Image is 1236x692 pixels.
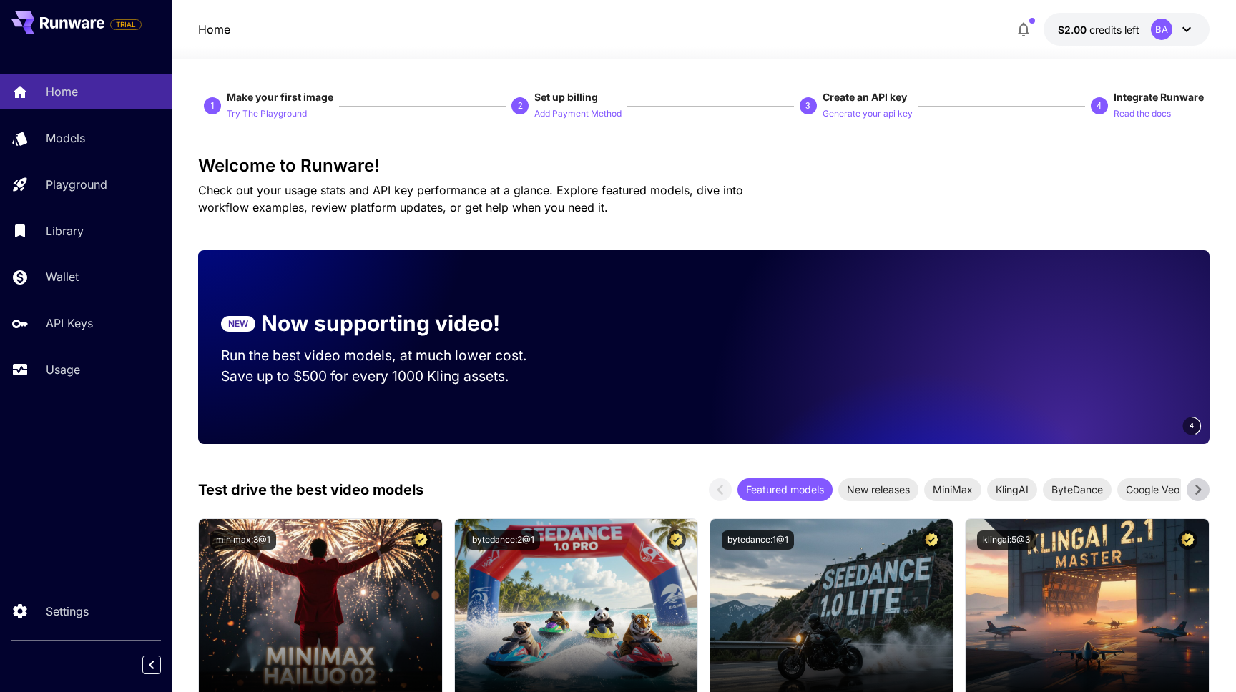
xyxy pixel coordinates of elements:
button: Certified Model – Vetted for best performance and includes a commercial license. [411,530,431,550]
button: Try The Playground [227,104,307,122]
span: Set up billing [534,91,598,103]
p: Home [46,83,78,100]
p: Wallet [46,268,79,285]
button: Certified Model – Vetted for best performance and includes a commercial license. [1178,530,1197,550]
div: BA [1151,19,1172,40]
span: Integrate Runware [1114,91,1204,103]
button: $2.00BA [1044,13,1210,46]
p: Read the docs [1114,107,1171,121]
p: 1 [210,99,215,112]
p: 3 [805,99,810,112]
div: New releases [838,478,918,501]
span: credits left [1089,24,1139,36]
p: API Keys [46,315,93,332]
span: Check out your usage stats and API key performance at a glance. Explore featured models, dive int... [198,183,743,214]
button: Collapse sidebar [142,656,161,674]
p: Try The Playground [227,107,307,121]
button: bytedance:2@1 [466,530,540,550]
span: Add your payment card to enable full platform functionality. [110,16,142,33]
button: bytedance:1@1 [722,530,794,550]
a: Home [198,21,230,38]
p: Usage [46,361,80,378]
button: Add Payment Method [534,104,622,122]
span: MiniMax [924,482,981,497]
h3: Welcome to Runware! [198,156,1210,176]
span: $2.00 [1058,24,1089,36]
button: Generate your api key [823,104,913,122]
span: Create an API key [823,91,907,103]
div: KlingAI [987,478,1037,501]
div: Google Veo [1117,478,1188,501]
button: Read the docs [1114,104,1171,122]
p: Test drive the best video models [198,479,423,500]
p: Library [46,222,84,239]
span: KlingAI [987,482,1037,497]
p: Generate your api key [823,107,913,121]
p: Settings [46,603,89,620]
div: ByteDance [1043,478,1112,501]
div: $2.00 [1058,22,1139,37]
span: 4 [1190,420,1194,431]
span: Featured models [737,482,833,497]
p: 4 [1097,99,1102,112]
p: Now supporting video! [261,307,500,340]
nav: breadcrumb [198,21,230,38]
p: 2 [518,99,523,112]
div: MiniMax [924,478,981,501]
p: Add Payment Method [534,107,622,121]
p: Run the best video models, at much lower cost. [221,345,554,366]
span: New releases [838,482,918,497]
p: Models [46,129,85,147]
p: Save up to $500 for every 1000 Kling assets. [221,366,554,387]
button: klingai:5@3 [977,530,1036,550]
p: Playground [46,176,107,193]
span: Make your first image [227,91,333,103]
div: Featured models [737,478,833,501]
span: Google Veo [1117,482,1188,497]
p: NEW [228,317,248,330]
span: ByteDance [1043,482,1112,497]
button: minimax:3@1 [210,530,276,550]
button: Certified Model – Vetted for best performance and includes a commercial license. [667,530,686,550]
div: Collapse sidebar [153,652,172,678]
button: Certified Model – Vetted for best performance and includes a commercial license. [922,530,941,550]
span: TRIAL [111,19,141,30]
